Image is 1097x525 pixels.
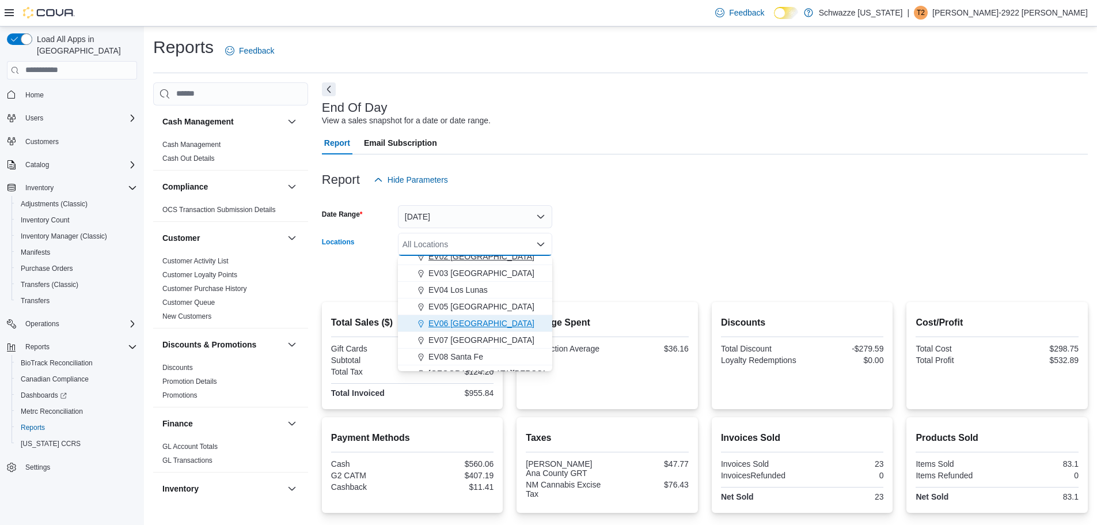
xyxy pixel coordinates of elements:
a: Transfers [16,294,54,308]
span: Reports [21,340,137,354]
h2: Discounts [721,316,884,330]
strong: Net Sold [721,492,754,501]
div: $560.06 [415,459,494,469]
div: Subtotal [331,356,410,365]
button: Purchase Orders [12,260,142,277]
span: Users [21,111,137,125]
button: Inventory Manager (Classic) [12,228,142,244]
div: Gift Cards [331,344,410,353]
div: 23 [804,459,883,469]
button: Transfers (Classic) [12,277,142,293]
span: Users [25,114,43,123]
span: Report [324,131,350,154]
div: Transaction Average [526,344,605,353]
a: Settings [21,460,55,474]
button: EV02 [GEOGRAPHIC_DATA] [398,248,552,265]
h1: Reports [153,36,214,59]
span: Customer Queue [162,298,215,307]
a: Inventory Manager (Classic) [16,229,112,243]
h2: Products Sold [916,431,1079,445]
button: Compliance [285,180,299,194]
button: Canadian Compliance [12,371,142,387]
h2: Invoices Sold [721,431,884,445]
span: OCS Transaction Submission Details [162,205,276,214]
span: Email Subscription [364,131,437,154]
span: Promotions [162,391,198,400]
span: EV05 [GEOGRAPHIC_DATA] [428,301,534,312]
div: NM Cannabis Excise Tax [526,480,605,498]
button: BioTrack Reconciliation [12,355,142,371]
button: Customers [2,133,142,150]
span: Dashboards [16,388,137,402]
button: Catalog [2,157,142,173]
a: GL Account Totals [162,443,218,451]
h3: Finance [162,418,193,429]
button: Reports [12,420,142,436]
span: Inventory [25,183,54,192]
p: [PERSON_NAME]-2922 [PERSON_NAME] [932,6,1088,20]
a: New Customers [162,312,211,320]
h3: Compliance [162,181,208,192]
h2: Payment Methods [331,431,494,445]
a: Customer Queue [162,299,215,307]
div: G2 CATM [331,471,410,480]
div: Items Refunded [916,471,994,480]
div: Total Profit [916,356,994,365]
a: Promotions [162,391,198,399]
a: Transfers (Classic) [16,278,83,292]
button: Operations [2,316,142,332]
p: | [907,6,909,20]
span: Settings [25,463,50,472]
span: EV08 Santa Fe [428,351,483,362]
span: EV07 [GEOGRAPHIC_DATA] [428,334,534,346]
span: Customers [21,134,137,149]
button: [DATE] [398,205,552,228]
button: Discounts & Promotions [285,338,299,352]
button: Metrc Reconciliation [12,403,142,420]
span: Operations [25,319,59,328]
button: Customer [285,231,299,245]
input: Dark Mode [774,7,798,19]
h2: Taxes [526,431,689,445]
a: Purchase Orders [16,262,78,275]
button: Inventory [162,483,283,494]
a: Metrc Reconciliation [16,405,88,418]
button: Inventory [285,482,299,496]
span: Feedback [239,45,274,56]
div: Turner-2922 Ashby [914,6,928,20]
h2: Cost/Profit [916,316,1079,330]
button: [GEOGRAPHIC_DATA][PERSON_NAME] [398,365,552,382]
button: Cash Management [285,115,299,129]
h2: Average Spent [526,316,689,330]
div: View a sales snapshot for a date or date range. [322,115,491,127]
div: Cash [331,459,410,469]
button: Users [21,111,48,125]
span: Customer Loyalty Points [162,270,237,280]
span: Home [25,90,44,100]
div: Total Discount [721,344,800,353]
div: Total Cost [916,344,994,353]
a: Inventory Count [16,213,74,227]
button: Close list of options [536,240,545,249]
h2: Total Sales ($) [331,316,494,330]
span: Promotion Details [162,377,217,386]
a: Canadian Compliance [16,372,93,386]
span: Manifests [16,245,137,259]
button: Customer [162,232,283,244]
a: Dashboards [12,387,142,403]
span: Adjustments (Classic) [21,199,88,209]
span: Customer Purchase History [162,284,247,293]
div: $36.16 [610,344,689,353]
span: Washington CCRS [16,437,137,451]
div: Finance [153,440,308,472]
div: [PERSON_NAME] Ana County GRT [526,459,605,478]
span: Catalog [21,158,137,172]
span: Inventory Count [21,216,70,225]
div: $532.89 [1000,356,1079,365]
div: 0 [804,471,883,480]
button: Inventory [2,180,142,196]
button: Reports [21,340,54,354]
span: Feedback [729,7,764,18]
span: Cash Management [162,140,221,149]
button: Settings [2,459,142,475]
